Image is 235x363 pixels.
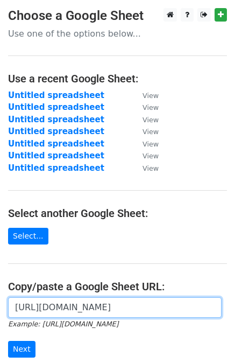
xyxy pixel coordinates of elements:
a: View [132,151,159,160]
a: Untitled spreadsheet [8,127,104,136]
a: Untitled spreadsheet [8,115,104,124]
h4: Use a recent Google Sheet: [8,72,227,85]
h4: Select another Google Sheet: [8,207,227,220]
a: View [132,115,159,124]
small: Example: [URL][DOMAIN_NAME] [8,320,118,328]
small: View [143,116,159,124]
iframe: Chat Widget [181,311,235,363]
small: View [143,103,159,111]
h4: Copy/paste a Google Sheet URL: [8,280,227,293]
h3: Choose a Google Sheet [8,8,227,24]
p: Use one of the options below... [8,28,227,39]
small: View [143,128,159,136]
a: Select... [8,228,48,245]
a: View [132,102,159,112]
a: Untitled spreadsheet [8,151,104,160]
a: Untitled spreadsheet [8,90,104,100]
a: View [132,139,159,149]
small: View [143,140,159,148]
small: View [143,92,159,100]
a: Untitled spreadsheet [8,102,104,112]
a: View [132,163,159,173]
small: View [143,164,159,172]
small: View [143,152,159,160]
input: Paste your Google Sheet URL here [8,297,222,318]
a: Untitled spreadsheet [8,163,104,173]
a: Untitled spreadsheet [8,139,104,149]
input: Next [8,341,35,358]
a: View [132,90,159,100]
a: View [132,127,159,136]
